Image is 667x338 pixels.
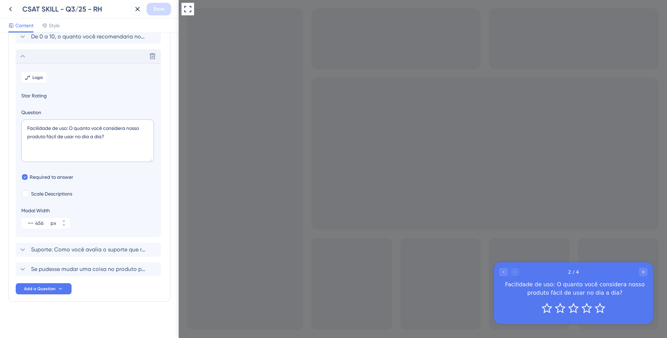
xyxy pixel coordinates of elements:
[31,245,146,254] span: Suporte: Como você avalia o suporte que recebe (quando precisa)?
[21,108,155,117] label: Question
[31,265,146,273] span: Se pudesse mudar uma coisa no produto para melhorar sua experiência, o que seria?
[24,286,55,292] span: Add a Question
[21,72,46,83] button: Logic
[49,21,60,30] span: Style
[22,4,128,14] div: CSAT SKILL - Q3/25 - RH
[31,32,146,41] span: De 0 a 10, o quanto você recomendaria nosso produto para outro profissional de RH?
[30,173,73,181] span: Required to answer
[153,5,164,13] span: Save
[21,91,155,100] span: Star Rating
[32,75,43,80] span: Logic
[147,3,171,15] button: Save
[58,218,70,223] button: px
[35,219,49,227] input: px
[315,262,474,324] iframe: UserGuiding Survey
[21,119,154,162] textarea: Facilidade de uso: O quanto você considera nosso produto fácil de usar no dia a dia?
[31,190,72,198] span: Scale Descriptions
[51,219,56,227] div: px
[58,223,70,229] button: px
[15,21,34,30] span: Content
[21,206,70,215] div: Modal Width
[16,283,72,294] button: Add a Question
